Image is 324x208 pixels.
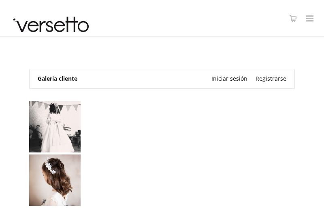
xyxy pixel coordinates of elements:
img: versetto [11,16,92,32]
a: Iniciar sesión [211,75,247,82]
a: Galeria cliente [38,75,77,82]
a: Registrarse [256,75,286,82]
